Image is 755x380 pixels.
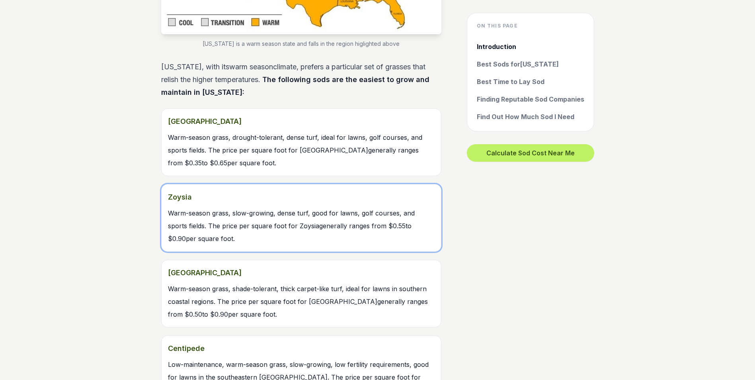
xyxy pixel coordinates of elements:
a: Finding Reputable Sod Companies [477,94,584,104]
figcaption: [US_STATE] is a warm season state and falls in the region higlighted above [161,40,441,48]
a: Best Time to Lay Sod [477,77,584,86]
span: Warm-season grass, drought-tolerant, dense turf, ideal for lawns, golf courses, and sports fields... [168,133,422,167]
a: [GEOGRAPHIC_DATA]Warm-season grass, drought-tolerant, dense turf, ideal for lawns, golf courses, ... [161,108,441,176]
span: Warm-season grass, shade-tolerant, thick carpet-like turf, ideal for lawns in southern coastal re... [168,285,428,318]
a: Introduction [477,42,584,51]
strong: The following sods are the easiest to grow and maintain in [US_STATE] : [161,75,429,96]
strong: [GEOGRAPHIC_DATA] [168,115,435,128]
a: ZoysiaWarm-season grass, slow-growing, dense turf, good for lawns, golf courses, and sports field... [161,184,441,252]
strong: Centipede [168,342,435,355]
button: Calculate Sod Cost Near Me [467,144,594,162]
a: Best Sods for[US_STATE] [477,59,584,69]
p: [US_STATE] , with its warm season climate, prefers a particular set of grasses that relish the hi... [161,61,441,99]
a: Find Out How Much Sod I Need [477,112,584,121]
strong: Zoysia [168,191,435,204]
strong: [GEOGRAPHIC_DATA] [168,266,435,279]
span: Warm-season grass, slow-growing, dense turf, good for lawns, golf courses, and sports fields . Th... [168,209,415,243]
h4: On this page [477,23,584,29]
a: [GEOGRAPHIC_DATA]Warm-season grass, shade-tolerant, thick carpet-like turf, ideal for lawns in so... [161,260,441,327]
